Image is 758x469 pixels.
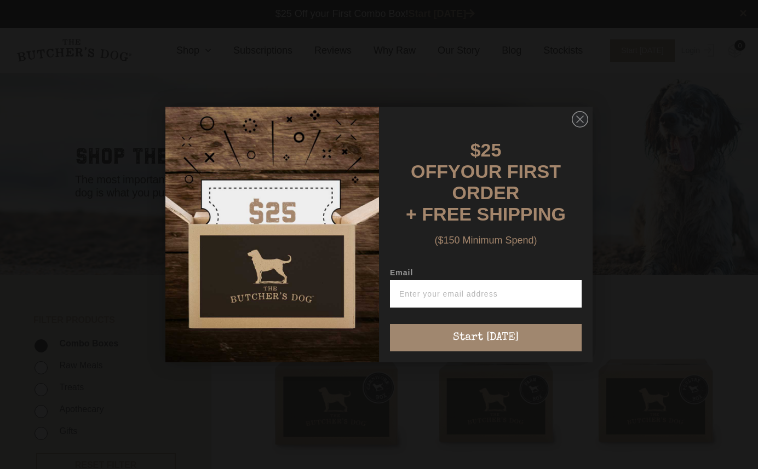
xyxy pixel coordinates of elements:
[406,161,566,224] span: YOUR FIRST ORDER + FREE SHIPPING
[390,268,582,280] label: Email
[434,235,537,246] span: ($150 Minimum Spend)
[572,111,588,128] button: Close dialog
[411,140,501,182] span: $25 OFF
[165,107,379,362] img: d0d537dc-5429-4832-8318-9955428ea0a1.jpeg
[390,280,582,308] input: Enter your email address
[390,324,582,351] button: Start [DATE]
